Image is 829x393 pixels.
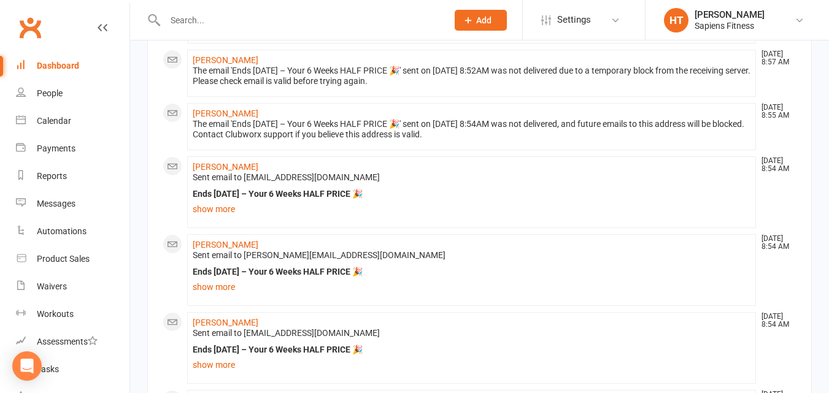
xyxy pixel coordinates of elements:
[193,345,750,355] div: Ends [DATE] – Your 6 Weeks HALF PRICE 🎉
[193,162,258,172] a: [PERSON_NAME]
[16,245,129,273] a: Product Sales
[161,12,439,29] input: Search...
[193,328,380,338] span: Sent email to [EMAIL_ADDRESS][DOMAIN_NAME]
[193,172,380,182] span: Sent email to [EMAIL_ADDRESS][DOMAIN_NAME]
[695,20,765,31] div: Sapiens Fitness
[476,15,492,25] span: Add
[37,143,75,153] div: Payments
[16,273,129,300] a: Waivers
[695,9,765,20] div: [PERSON_NAME]
[193,356,750,373] a: show more
[37,254,90,264] div: Product Sales
[193,267,750,277] div: Ends [DATE] – Your 6 Weeks HALF PRICE 🎉
[755,313,796,329] time: [DATE] 8:54 AM
[37,226,87,236] div: Automations
[193,250,445,260] span: Sent email to [PERSON_NAME][EMAIL_ADDRESS][DOMAIN_NAME]
[755,235,796,251] time: [DATE] 8:54 AM
[193,66,750,86] div: The email 'Ends [DATE] – Your 6 Weeks HALF PRICE 🎉' sent on [DATE] 8:52AM was not delivered due t...
[193,109,258,118] a: [PERSON_NAME]
[37,116,71,126] div: Calendar
[16,328,129,356] a: Assessments
[193,318,258,327] a: [PERSON_NAME]
[12,351,42,381] div: Open Intercom Messenger
[37,61,79,71] div: Dashboard
[37,337,98,346] div: Assessments
[16,162,129,190] a: Reports
[755,50,796,66] time: [DATE] 8:57 AM
[16,218,129,245] a: Automations
[193,278,750,296] a: show more
[16,190,129,218] a: Messages
[193,189,750,199] div: Ends [DATE] – Your 6 Weeks HALF PRICE 🎉
[16,52,129,80] a: Dashboard
[193,119,750,140] div: The email 'Ends [DATE] – Your 6 Weeks HALF PRICE 🎉' sent on [DATE] 8:54AM was not delivered, and ...
[37,281,67,291] div: Waivers
[16,135,129,162] a: Payments
[193,240,258,250] a: [PERSON_NAME]
[37,88,63,98] div: People
[193,55,258,65] a: [PERSON_NAME]
[755,157,796,173] time: [DATE] 8:54 AM
[16,356,129,383] a: Tasks
[15,12,45,43] a: Clubworx
[16,80,129,107] a: People
[16,300,129,328] a: Workouts
[664,8,688,32] div: HT
[37,364,59,374] div: Tasks
[755,104,796,120] time: [DATE] 8:55 AM
[37,199,75,208] div: Messages
[193,200,750,218] a: show more
[557,6,591,34] span: Settings
[37,171,67,181] div: Reports
[37,309,74,319] div: Workouts
[455,10,507,31] button: Add
[16,107,129,135] a: Calendar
